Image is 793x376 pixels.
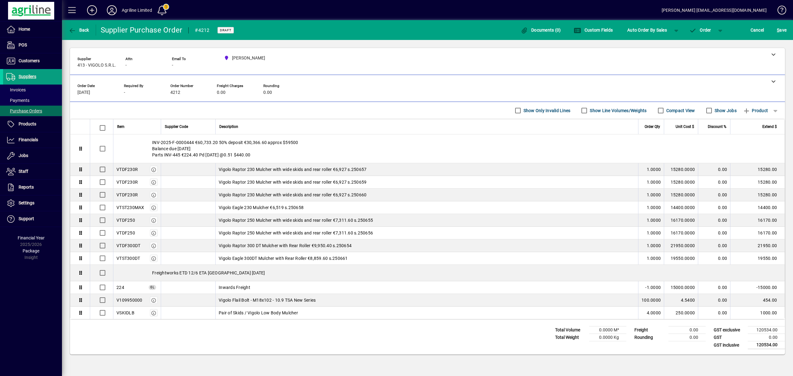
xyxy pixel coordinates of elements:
[631,326,668,334] td: Freight
[574,28,613,33] span: Custom Fields
[698,176,730,189] td: 0.00
[18,235,45,240] span: Financial Year
[638,214,664,227] td: 1.0000
[3,211,62,227] a: Support
[773,1,785,21] a: Knowledge Base
[698,239,730,252] td: 0.00
[219,179,366,185] span: Vigolo Raptor 230 Mulcher with wide skids and rear roller €6,927 s.250659
[645,123,660,130] span: Order Qty
[698,252,730,265] td: 0.00
[711,326,748,334] td: GST exclusive
[708,123,726,130] span: Discount %
[638,307,664,319] td: 4.0000
[116,310,134,316] div: VSKIDLB
[116,255,140,261] div: VTST300DT
[117,123,125,130] span: Item
[751,25,764,35] span: Cancel
[217,90,226,95] span: 0.00
[730,227,785,239] td: 16170.00
[19,121,36,126] span: Products
[116,179,138,185] div: VTDF230R
[589,107,646,114] label: Show Line Volumes/Weights
[77,63,116,68] span: 413 - VIGOLO S.R.L.
[730,307,785,319] td: 1000.00
[19,153,28,158] span: Jobs
[82,5,102,16] button: Add
[113,134,785,163] div: INV-2025-F-0000444 €60,733.20 50% deposit €30,366.60 approx $59500 Balance due [DATE] Parts INV-4...
[3,22,62,37] a: Home
[219,230,373,236] span: Vigolo Raptor 250 Mulcher with wide skids and rear roller €7,311.60 s.250656
[68,28,89,33] span: Back
[125,63,127,68] span: -
[748,334,785,341] td: 0.00
[19,27,30,32] span: Home
[19,137,38,142] span: Financials
[219,284,250,291] span: Inwards Freight
[638,163,664,176] td: 1.0000
[19,169,28,174] span: Staff
[3,106,62,116] a: Purchase Orders
[698,294,730,307] td: 0.00
[552,326,589,334] td: Total Volume
[730,252,785,265] td: 19550.00
[19,185,34,190] span: Reports
[664,307,698,319] td: 250.0000
[665,107,695,114] label: Compact View
[19,74,36,79] span: Suppliers
[116,284,124,291] span: Inwards Freight
[3,180,62,195] a: Reports
[664,281,698,294] td: 15000.0000
[730,176,785,189] td: 15280.00
[19,216,34,221] span: Support
[3,164,62,179] a: Staff
[6,108,42,113] span: Purchase Orders
[638,201,664,214] td: 1.0000
[519,24,563,36] button: Documents (0)
[730,189,785,201] td: 15280.00
[219,217,373,223] span: Vigolo Raptor 250 Mulcher with wide skids and rear roller €7,311.60 s.250655
[172,63,173,68] span: -
[730,281,785,294] td: -15000.00
[589,326,626,334] td: 0.0000 M³
[124,90,125,95] span: -
[730,239,785,252] td: 21950.00
[664,239,698,252] td: 21950.0000
[664,214,698,227] td: 16170.0000
[638,281,664,294] td: -1.0000
[101,25,182,35] div: Supplier Purchase Order
[521,28,561,33] span: Documents (0)
[777,25,786,35] span: ave
[219,310,298,316] span: Pair of Skids / Vigolo Low Body Mulcher
[664,189,698,201] td: 15280.0000
[664,201,698,214] td: 14400.0000
[219,297,316,303] span: Vigolo Flail Bolt - M18x102 - 10.9 TSA New Series
[730,294,785,307] td: 454.00
[748,326,785,334] td: 120534.00
[638,252,664,265] td: 1.0000
[219,166,366,173] span: Vigolo Raptor 230 Mulcher with wide skids and rear roller €6,927 s.250657
[638,189,664,201] td: 1.0000
[730,214,785,227] td: 16170.00
[3,116,62,132] a: Products
[195,25,209,35] div: #4212
[711,334,748,341] td: GST
[698,281,730,294] td: 0.00
[6,98,29,103] span: Payments
[638,239,664,252] td: 1.0000
[668,334,706,341] td: 0.00
[116,297,142,303] div: V109950000
[3,95,62,106] a: Payments
[638,227,664,239] td: 1.0000
[686,24,714,36] button: Order
[740,105,771,116] button: Product
[572,24,614,36] button: Custom Fields
[3,37,62,53] a: POS
[116,204,144,211] div: VTST230MAX
[77,90,90,95] span: [DATE]
[698,214,730,227] td: 0.00
[627,25,667,35] span: Auto Order By Sales
[116,217,135,223] div: VTDF250
[698,307,730,319] td: 0.00
[713,107,737,114] label: Show Jobs
[219,192,366,198] span: Vigolo Raptor 230 Mulcher with wide skids and rear roller €6,927 s.250660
